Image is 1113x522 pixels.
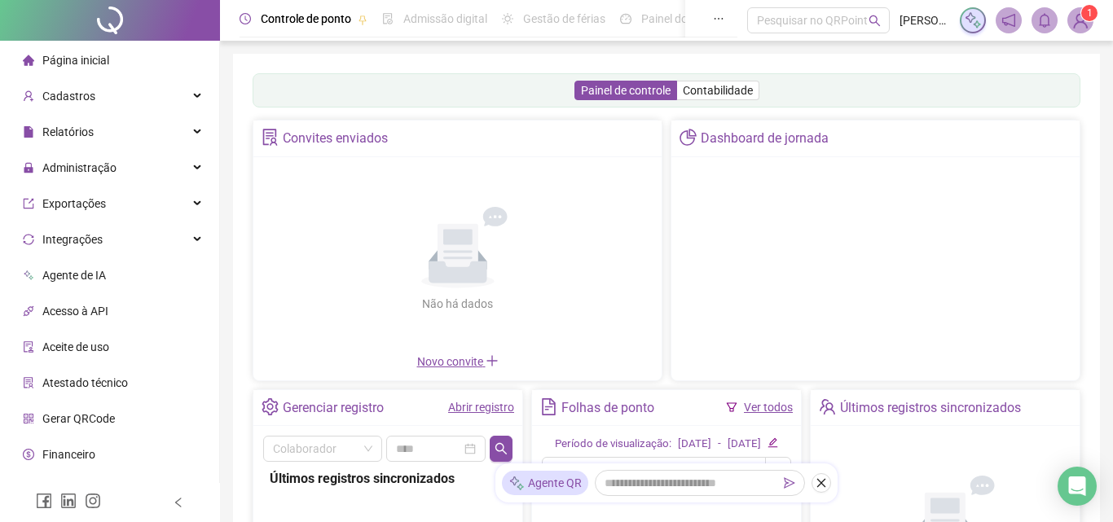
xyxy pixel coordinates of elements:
span: instagram [85,493,101,509]
span: sun [502,13,513,24]
span: Gerar QRCode [42,412,115,425]
span: file-done [382,13,394,24]
span: Contabilidade [683,84,753,97]
div: Convites enviados [283,125,388,152]
div: Últimos registros sincronizados [270,468,506,489]
span: file-text [540,398,557,415]
span: export [23,198,34,209]
span: left [173,497,184,508]
span: api [23,305,34,317]
span: Painel de controle [581,84,671,97]
span: Integrações [42,233,103,246]
div: [DATE] [728,436,761,453]
span: Administração [42,161,117,174]
span: Novo convite [417,355,499,368]
span: dashboard [620,13,631,24]
span: Cadastros [42,90,95,103]
span: bell [1037,13,1052,28]
span: qrcode [23,413,34,424]
div: Período de visualização: [555,436,671,453]
span: notification [1001,13,1016,28]
span: search [869,15,881,27]
span: Atestado técnico [42,376,128,389]
span: pushpin [358,15,367,24]
img: sparkle-icon.fc2bf0ac1784a2077858766a79e2daf3.svg [508,475,525,492]
span: filter [726,401,737,413]
a: Ver todos [744,401,793,414]
div: Não há dados [383,295,533,313]
span: plus [486,354,499,367]
div: Últimos registros sincronizados [840,394,1021,422]
span: file [23,126,34,138]
span: sync [23,234,34,245]
span: pie-chart [680,129,697,146]
div: Open Intercom Messenger [1058,467,1097,506]
sup: Atualize o seu contato no menu Meus Dados [1081,5,1098,21]
div: Gerenciar registro [283,394,384,422]
div: Agente QR [502,471,588,495]
span: solution [23,377,34,388]
span: lock [23,162,34,173]
span: Acesso à API [42,305,108,318]
a: Abrir registro [448,401,514,414]
div: - [718,436,721,453]
span: send [784,477,795,489]
span: [PERSON_NAME] [900,11,950,29]
span: Página inicial [42,54,109,67]
span: user-add [23,90,34,102]
img: 58982 [1068,8,1093,33]
span: edit [768,437,778,448]
div: Dashboard de jornada [701,125,829,152]
span: facebook [36,493,52,509]
span: linkedin [60,493,77,509]
span: team [819,398,836,415]
span: search [495,442,508,455]
span: Relatórios [42,125,94,138]
span: audit [23,341,34,353]
span: Admissão digital [403,12,487,25]
span: ellipsis [713,13,724,24]
span: Controle de ponto [261,12,351,25]
span: Agente de IA [42,269,106,282]
span: home [23,55,34,66]
span: 1 [1087,7,1093,19]
img: sparkle-icon.fc2bf0ac1784a2077858766a79e2daf3.svg [964,11,982,29]
span: clock-circle [240,13,251,24]
span: dollar [23,449,34,460]
div: Folhas de ponto [561,394,654,422]
span: Painel do DP [641,12,705,25]
span: Exportações [42,197,106,210]
span: Financeiro [42,448,95,461]
span: close [816,477,827,489]
span: solution [262,129,279,146]
span: Gestão de férias [523,12,605,25]
span: Aceite de uso [42,340,109,353]
span: setting [262,398,279,415]
div: [DATE] [678,436,711,453]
